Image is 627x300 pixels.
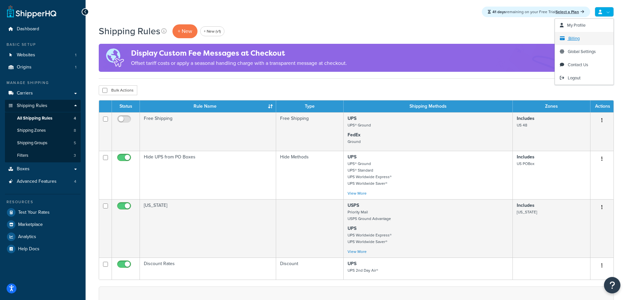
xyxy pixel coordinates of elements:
li: Shipping Rules [5,100,81,162]
button: Open Resource Center [604,277,620,293]
a: Help Docs [5,243,81,255]
span: 3 [74,153,76,158]
td: Hide Methods [276,151,344,199]
a: Boxes [5,163,81,175]
h4: Display Custom Fee Messages at Checkout [131,48,347,59]
a: + New (v1) [200,26,224,36]
li: Origins [5,61,81,73]
strong: UPS [348,225,356,232]
span: Help Docs [18,246,39,252]
span: All Shipping Rules [17,116,52,121]
td: Discount [276,258,344,280]
span: Shipping Zones [17,128,46,133]
span: My Profile [567,22,586,28]
a: View More [348,190,367,196]
span: Advanced Features [17,179,57,184]
span: Dashboard [17,26,39,32]
small: UPS® Ground UPS® Standard UPS Worldwide Express® UPS Worldwide Saver® [348,161,392,186]
img: duties-banner-06bc72dcb5fe05cb3f9472aba00be2ae8eb53ab6f0d8bb03d382ba314ac3c341.png [99,44,131,72]
strong: 41 days [492,9,506,15]
a: Filters 3 [5,150,81,162]
span: Boxes [17,166,30,172]
li: Advanced Features [5,176,81,188]
li: Websites [5,49,81,61]
td: Discount Rates [140,258,276,280]
a: Dashboard [5,23,81,35]
a: Advanced Features 4 [5,176,81,188]
strong: Includes [517,202,535,209]
a: Carriers [5,87,81,99]
div: Basic Setup [5,42,81,47]
small: [US_STATE] [517,209,537,215]
span: 1 [75,65,76,70]
span: 5 [74,140,76,146]
li: Filters [5,150,81,162]
li: Shipping Zones [5,124,81,137]
th: Type [276,100,344,112]
td: Free Shipping [140,112,276,151]
small: Ground [348,139,361,145]
span: Shipping Rules [17,103,47,109]
strong: Includes [517,115,535,122]
th: Rule Name : activate to sort column ascending [140,100,276,112]
a: Websites 1 [5,49,81,61]
span: Shipping Groups [17,140,47,146]
strong: UPS [348,153,356,160]
span: Analytics [18,234,36,240]
th: Zones [513,100,590,112]
a: All Shipping Rules 4 [5,112,81,124]
span: 1 [75,52,76,58]
small: UPS Worldwide Express® UPS Worldwide Saver® [348,232,392,245]
a: Origins 1 [5,61,81,73]
span: Global Settings [568,48,596,55]
strong: Includes [517,153,535,160]
li: Billing [555,32,614,45]
small: UPS® Ground [348,122,371,128]
span: Filters [17,153,28,158]
th: Actions [590,100,614,112]
small: US POBox [517,161,535,167]
strong: FedEx [348,131,360,138]
a: Global Settings [555,45,614,58]
span: Carriers [17,91,33,96]
a: Analytics [5,231,81,243]
span: Marketplace [18,222,43,228]
a: Marketplace [5,219,81,231]
h1: Shipping Rules [99,25,160,38]
p: Offset tariff costs or apply a seasonal handling charge with a transparent message at checkout. [131,59,347,68]
a: Shipping Zones 8 [5,124,81,137]
a: ShipperHQ Home [7,5,56,18]
strong: USPS [348,202,359,209]
a: Test Your Rates [5,206,81,218]
td: Hide UPS from PO Boxes [140,151,276,199]
a: Select a Plan [556,9,584,15]
small: UPS 2nd Day Air® [348,267,378,273]
span: Websites [17,52,35,58]
a: Contact Us [555,58,614,71]
a: Logout [555,71,614,85]
span: 8 [74,128,76,133]
span: Billing [568,35,580,41]
div: remaining on your Free Trial [482,7,590,17]
td: Free Shipping [276,112,344,151]
th: Status [112,100,140,112]
span: Contact Us [568,62,588,68]
th: Shipping Methods [344,100,513,112]
a: Shipping Rules [5,100,81,112]
span: Test Your Rates [18,210,50,215]
small: US 48 [517,122,527,128]
span: 4 [74,116,76,121]
a: Shipping Groups 5 [5,137,81,149]
li: All Shipping Rules [5,112,81,124]
span: Logout [568,75,581,81]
